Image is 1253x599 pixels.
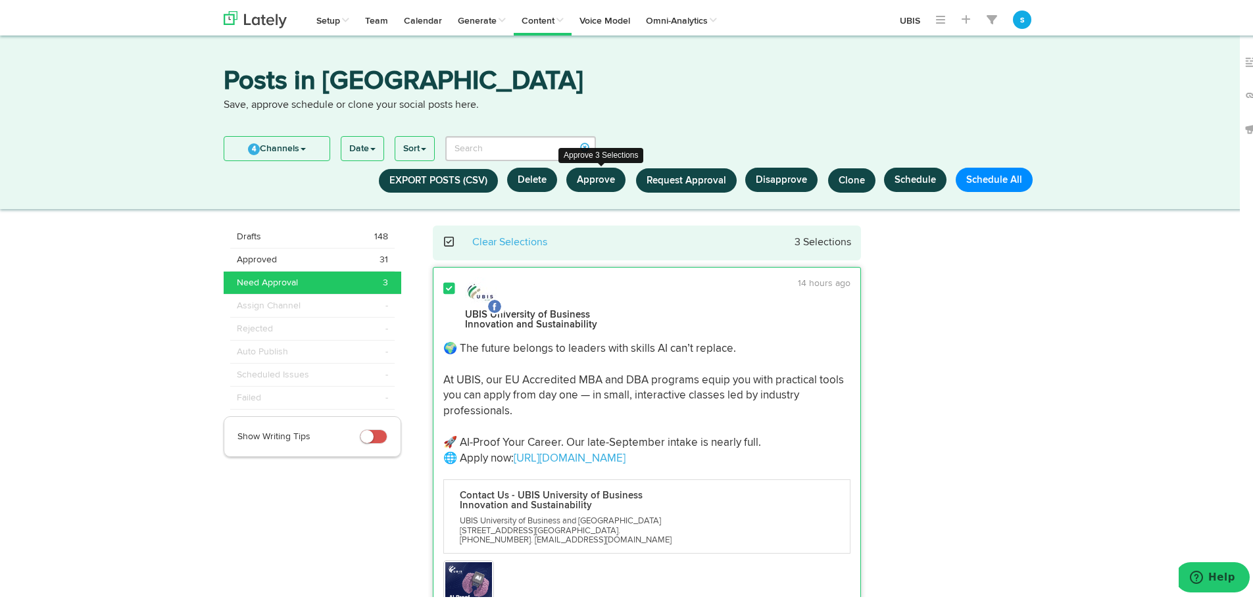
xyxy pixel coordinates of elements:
[248,141,260,153] span: 4
[385,320,388,333] span: -
[237,343,288,356] span: Auto Publish
[237,389,261,402] span: Failed
[566,165,626,189] button: Approve
[956,165,1033,189] button: Schedule All
[507,165,557,189] button: Delete
[237,366,309,379] span: Scheduled Issues
[465,274,498,307] img: picture
[383,274,388,287] span: 3
[472,235,547,245] a: Clear Selections
[798,276,850,285] time: 14 hours ago
[828,166,875,190] button: Clone
[839,173,865,183] span: Clone
[487,296,503,312] img: facebook.svg
[224,9,287,26] img: logo_lately_bg_light.svg
[237,429,310,439] span: Show Writing Tips
[395,134,434,158] a: Sort
[385,297,388,310] span: -
[341,134,383,158] a: Date
[224,134,330,158] a: 4Channels
[224,95,1039,110] p: Save, approve schedule or clone your social posts here.
[443,339,851,464] p: 🌍 The future belongs to leaders with skills AI can’t replace. At UBIS, our EU Accredited MBA and ...
[514,450,626,462] a: [URL][DOMAIN_NAME]
[224,66,1039,95] h3: Posts in [GEOGRAPHIC_DATA]
[884,165,946,189] button: Schedule
[465,307,597,327] strong: UBIS University of Business Innovation and Sustainability
[374,228,388,241] span: 148
[636,166,737,190] button: Request Approval
[460,488,686,508] p: Contact Us - UBIS University of Business Innovation and Sustainability
[558,145,643,160] div: Approve 3 Selections
[379,166,498,190] button: Export Posts (CSV)
[1013,8,1031,26] button: s
[237,251,277,264] span: Approved
[237,320,273,333] span: Rejected
[647,173,726,183] span: Request Approval
[385,343,388,356] span: -
[237,297,301,310] span: Assign Channel
[1179,560,1250,592] iframe: Opens a widget where you can find more information
[745,165,818,189] button: Disapprove
[380,251,388,264] span: 31
[460,514,686,542] p: UBIS University of Business and [GEOGRAPHIC_DATA][STREET_ADDRESS][GEOGRAPHIC_DATA]. [PHONE_NUMBER...
[385,389,388,402] span: -
[237,274,298,287] span: Need Approval
[795,235,851,245] small: 3 Selections
[445,133,596,158] input: Search
[385,366,388,379] span: -
[237,228,261,241] span: Drafts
